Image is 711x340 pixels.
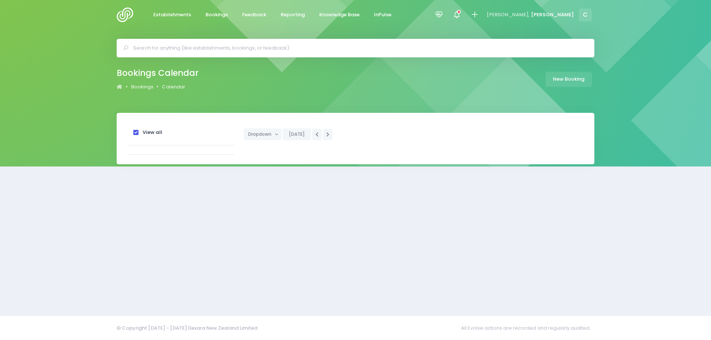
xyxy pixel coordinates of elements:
[199,8,234,22] a: Bookings
[153,11,191,18] span: Establishments
[368,8,397,22] a: InPulse
[162,83,185,91] a: Calendar
[531,11,574,18] span: [PERSON_NAME]
[545,72,592,87] a: New Booking
[147,8,197,22] a: Establishments
[579,9,592,21] span: C
[143,129,162,136] strong: View all
[244,128,281,140] button: Dropdown
[236,8,272,22] a: Feedback
[242,11,266,18] span: Feedback
[274,8,311,22] a: Reporting
[117,68,198,78] h2: Bookings Calendar
[206,11,228,18] span: Bookings
[117,7,138,22] img: Logo
[131,83,153,91] a: Bookings
[487,11,530,18] span: [PERSON_NAME],
[248,129,271,140] span: Dropdown
[374,11,391,18] span: InPulse
[281,11,305,18] span: Reporting
[319,11,360,18] span: Knowledge Base
[283,128,311,140] button: [DATE]
[461,321,594,335] span: All Evolve actions are recorded and regularly audited.
[133,43,584,54] input: Search for anything (like establishments, bookings, or feedback)
[313,8,365,22] a: Knowledge Base
[117,324,257,331] span: © Copyright [DATE] - [DATE] Dexara New Zealand Limited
